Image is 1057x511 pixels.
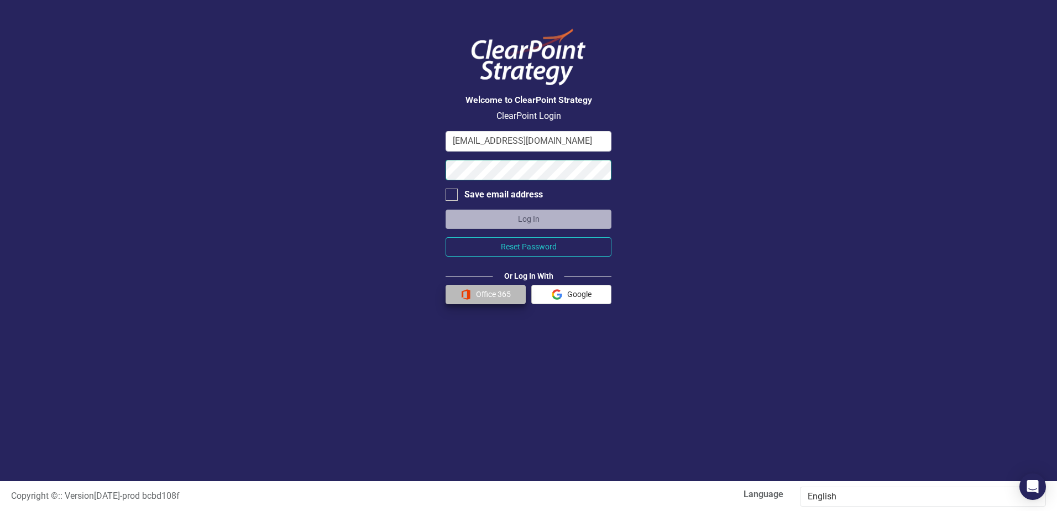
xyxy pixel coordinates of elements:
[464,189,543,201] div: Save email address
[3,490,528,503] div: :: Version [DATE] - prod bcbd108f
[461,289,471,300] img: Office 365
[493,270,564,281] div: Or Log In With
[552,289,562,300] img: Google
[808,491,1027,503] div: English
[1019,473,1046,500] div: Open Intercom Messenger
[537,488,783,501] label: Language
[446,285,526,304] button: Office 365
[446,110,611,123] p: ClearPoint Login
[531,285,611,304] button: Google
[446,237,611,257] button: Reset Password
[462,22,595,92] img: ClearPoint Logo
[446,210,611,229] button: Log In
[446,95,611,105] h3: Welcome to ClearPoint Strategy
[11,491,58,501] span: Copyright ©
[446,131,611,152] input: Email Address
